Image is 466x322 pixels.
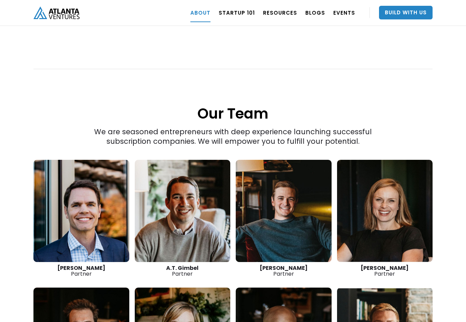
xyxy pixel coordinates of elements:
[305,3,325,22] a: BLOGS
[190,3,210,22] a: ABOUT
[236,265,332,277] div: Partner
[166,264,199,272] strong: A.T. Gimbel
[219,3,255,22] a: Startup 101
[33,265,129,277] div: Partner
[379,6,433,19] a: Build With Us
[260,264,308,272] strong: [PERSON_NAME]
[33,70,433,123] h1: Our Team
[361,264,409,272] strong: [PERSON_NAME]
[263,3,297,22] a: RESOURCES
[337,265,433,277] div: Partner
[135,265,231,277] div: Partner
[333,3,355,22] a: EVENTS
[57,264,105,272] strong: [PERSON_NAME]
